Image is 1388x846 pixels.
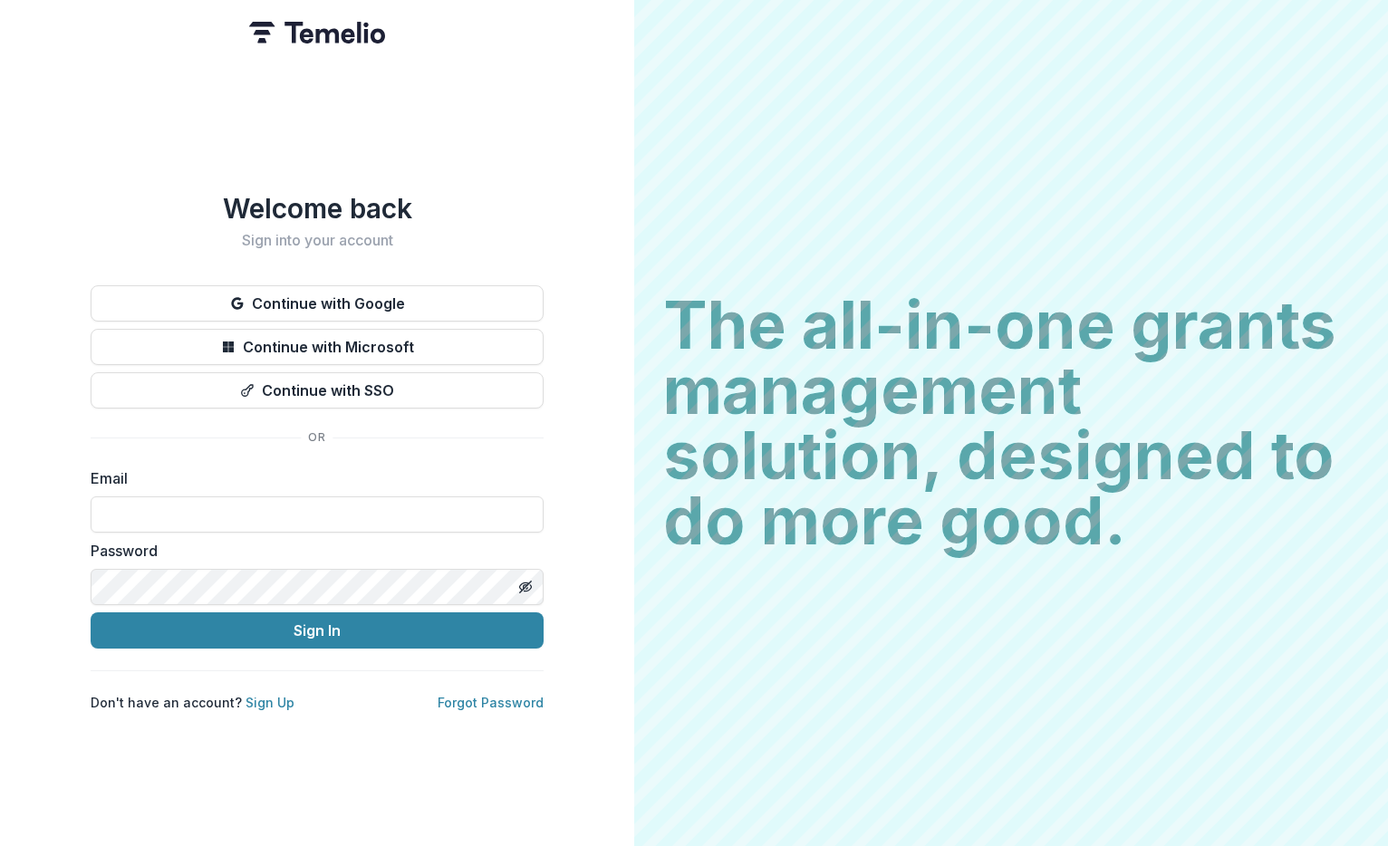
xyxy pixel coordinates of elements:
button: Continue with SSO [91,372,544,409]
button: Continue with Google [91,285,544,322]
a: Sign Up [246,695,294,710]
h2: Sign into your account [91,232,544,249]
button: Sign In [91,612,544,649]
a: Forgot Password [438,695,544,710]
button: Continue with Microsoft [91,329,544,365]
p: Don't have an account? [91,693,294,712]
button: Toggle password visibility [511,572,540,601]
img: Temelio [249,22,385,43]
label: Password [91,540,533,562]
h1: Welcome back [91,192,544,225]
label: Email [91,467,533,489]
